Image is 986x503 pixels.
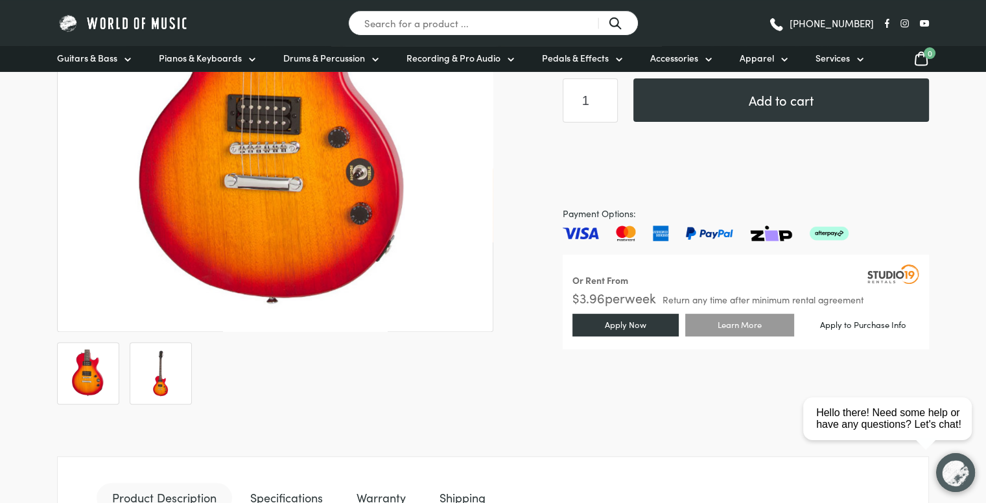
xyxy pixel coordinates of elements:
span: 0 [924,47,935,59]
a: [PHONE_NUMBER] [768,14,874,33]
img: Studio19 Rentals [867,264,919,284]
span: Recording & Pro Audio [406,51,500,65]
span: Accessories [650,51,698,65]
iframe: Chat with our support team [798,360,986,503]
span: Payment Options: [563,206,929,221]
span: [PHONE_NUMBER] [790,18,874,28]
input: Search for a product ... [348,10,639,36]
button: Add to cart [633,78,929,122]
a: Apply to Purchase Info [801,315,926,334]
span: Return any time after minimum rental agreement [663,295,863,304]
img: Epiphone Les Paul Special E1 Heritage Cherry Sunburst Vintage - Image 2 [137,349,185,397]
span: $ 3.96 [572,288,605,307]
a: Apply Now [572,314,679,336]
iframe: PayPal Message 1 [563,123,929,135]
a: Learn More [685,314,794,336]
img: Pay with Master card, Visa, American Express and Paypal [563,226,849,241]
img: Epiphone Les Paul Special E1 Heritage Cherry Sunburst Vintage [64,349,112,397]
span: Pianos & Keyboards [159,51,242,65]
span: Apparel [740,51,774,65]
span: Drums & Percussion [283,51,365,65]
input: Product quantity [563,78,618,123]
span: Services [816,51,850,65]
span: Pedals & Effects [542,51,609,65]
iframe: PayPal [563,155,929,191]
div: Or Rent From [572,273,628,288]
span: Guitars & Bass [57,51,117,65]
img: World of Music [57,13,190,33]
span: per week [605,288,656,307]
